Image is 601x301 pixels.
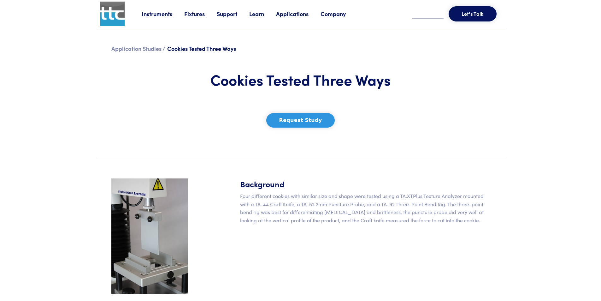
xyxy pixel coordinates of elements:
a: Fixtures [184,10,217,18]
a: Support [217,10,249,18]
a: Learn [249,10,276,18]
span: Cookies Tested Three Ways [167,45,236,52]
a: Company [321,10,358,18]
a: Instruments [142,10,184,18]
a: Applications [276,10,321,18]
a: Application Studies / [111,45,165,52]
h1: Cookies Tested Three Ways [208,70,393,89]
img: ttc_logo_1x1_v1.0.png [100,2,125,26]
button: Request Study [266,113,335,128]
button: Let's Talk [449,6,497,21]
p: Four different cookies with similar size and shape were tested using a TA.XTPlus Texture Analyzer... [240,192,490,224]
h5: Background [240,178,490,190]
